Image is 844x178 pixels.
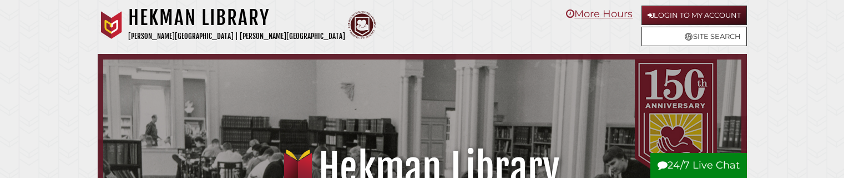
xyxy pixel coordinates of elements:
[128,30,345,43] p: [PERSON_NAME][GEOGRAPHIC_DATA] | [PERSON_NAME][GEOGRAPHIC_DATA]
[98,11,125,39] img: Calvin University
[566,8,633,20] a: More Hours
[128,6,345,30] h1: Hekman Library
[348,11,376,39] img: Calvin Theological Seminary
[641,27,747,46] a: Site Search
[641,6,747,25] a: Login to My Account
